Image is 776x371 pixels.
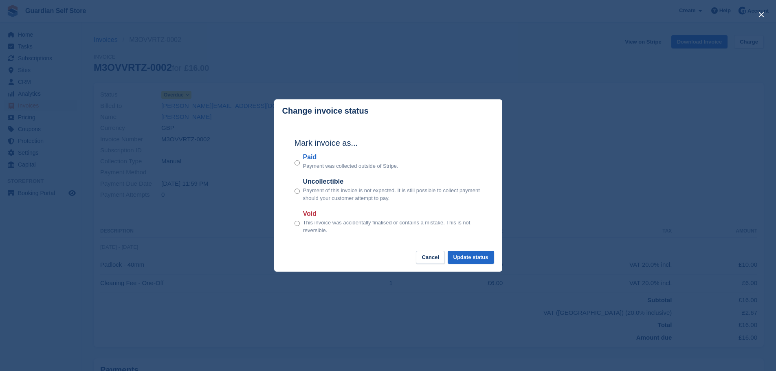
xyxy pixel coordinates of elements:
[416,251,445,264] button: Cancel
[303,219,482,235] p: This invoice was accidentally finalised or contains a mistake. This is not reversible.
[755,8,768,21] button: close
[303,177,482,187] label: Uncollectible
[303,209,482,219] label: Void
[303,162,398,170] p: Payment was collected outside of Stripe.
[448,251,494,264] button: Update status
[295,137,482,149] h2: Mark invoice as...
[303,187,482,202] p: Payment of this invoice is not expected. It is still possible to collect payment should your cust...
[282,106,369,116] p: Change invoice status
[303,152,398,162] label: Paid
